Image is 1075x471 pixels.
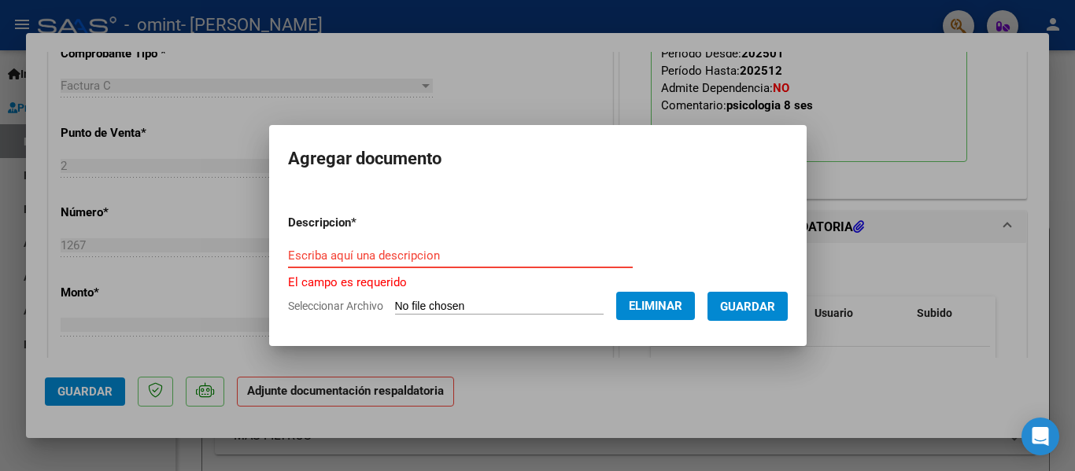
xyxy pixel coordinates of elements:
p: El campo es requerido [288,274,788,292]
p: Descripcion [288,214,438,232]
h2: Agregar documento [288,144,788,174]
div: Open Intercom Messenger [1021,418,1059,455]
button: Eliminar [616,292,695,320]
button: Guardar [707,292,788,321]
span: Eliminar [629,299,682,313]
span: Guardar [720,300,775,314]
span: Seleccionar Archivo [288,300,383,312]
